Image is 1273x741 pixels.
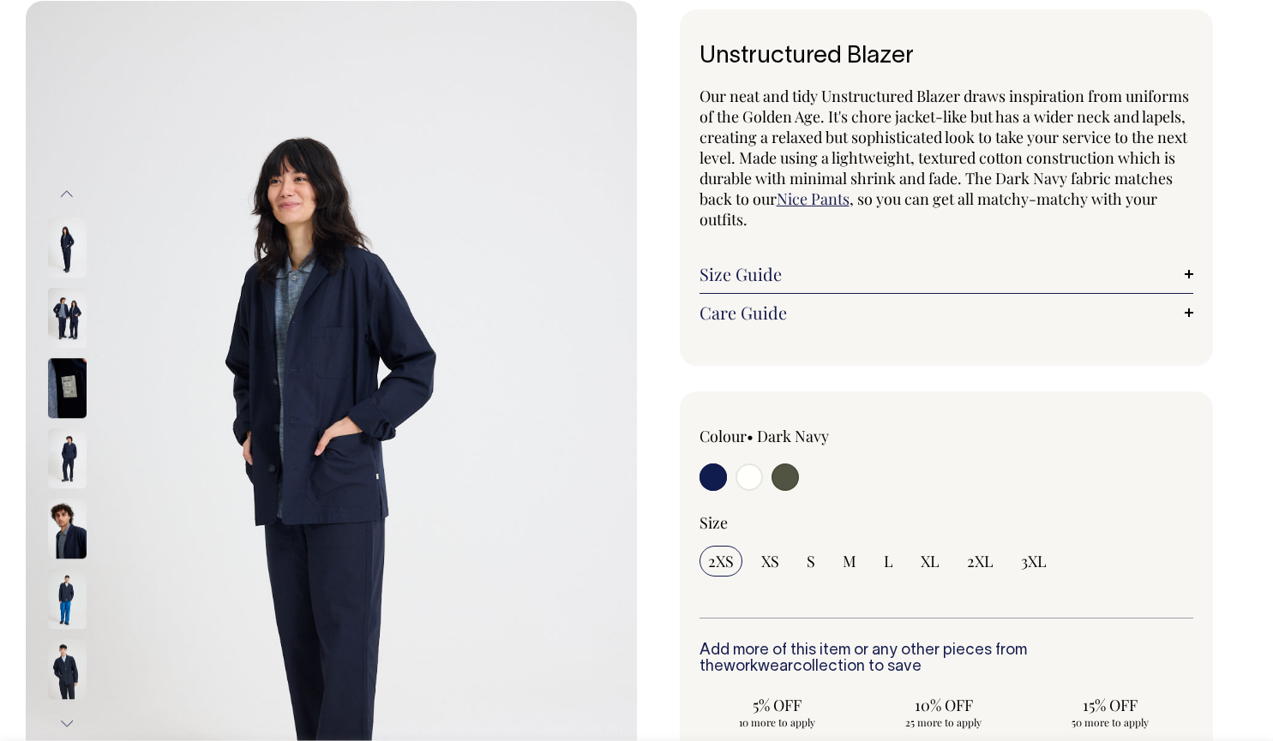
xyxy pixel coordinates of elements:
[700,86,1189,209] span: Our neat and tidy Unstructured Blazer draws inspiration from uniforms of the Golden Age. It's cho...
[884,551,893,571] span: L
[700,44,1194,70] h1: Unstructured Blazer
[700,512,1194,533] div: Size
[48,289,87,349] img: dark-navy
[700,546,742,577] input: 2XS
[921,551,940,571] span: XL
[753,546,788,577] input: XS
[54,175,80,213] button: Previous
[874,695,1013,715] span: 10% OFF
[777,188,850,209] a: Nice Pants
[700,264,1194,284] a: Size Guide
[700,642,1194,677] h6: Add more of this item or any other pieces from the collection to save
[843,551,856,571] span: M
[874,715,1013,729] span: 25 more to apply
[1012,546,1055,577] input: 3XL
[1041,695,1180,715] span: 15% OFF
[48,499,87,559] img: dark-navy
[708,551,734,571] span: 2XS
[708,715,847,729] span: 10 more to apply
[798,546,824,577] input: S
[875,546,902,577] input: L
[700,302,1194,323] a: Care Guide
[1041,715,1180,729] span: 50 more to apply
[834,546,865,577] input: M
[48,570,87,630] img: dark-navy
[1021,551,1047,571] span: 3XL
[967,551,994,571] span: 2XL
[48,218,87,278] img: dark-navy
[866,690,1022,734] input: 10% OFF 25 more to apply
[48,640,87,700] img: dark-navy
[807,551,815,571] span: S
[747,426,754,446] span: •
[700,426,898,446] div: Colour
[700,690,856,734] input: 5% OFF 10 more to apply
[757,426,829,446] label: Dark Navy
[724,660,793,674] a: workwear
[700,188,1157,230] span: , so you can get all matchy-matchy with your outfits.
[48,359,87,419] img: dark-navy
[48,429,87,489] img: dark-navy
[708,695,847,715] span: 5% OFF
[1032,690,1188,734] input: 15% OFF 50 more to apply
[761,551,779,571] span: XS
[958,546,1002,577] input: 2XL
[912,546,948,577] input: XL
